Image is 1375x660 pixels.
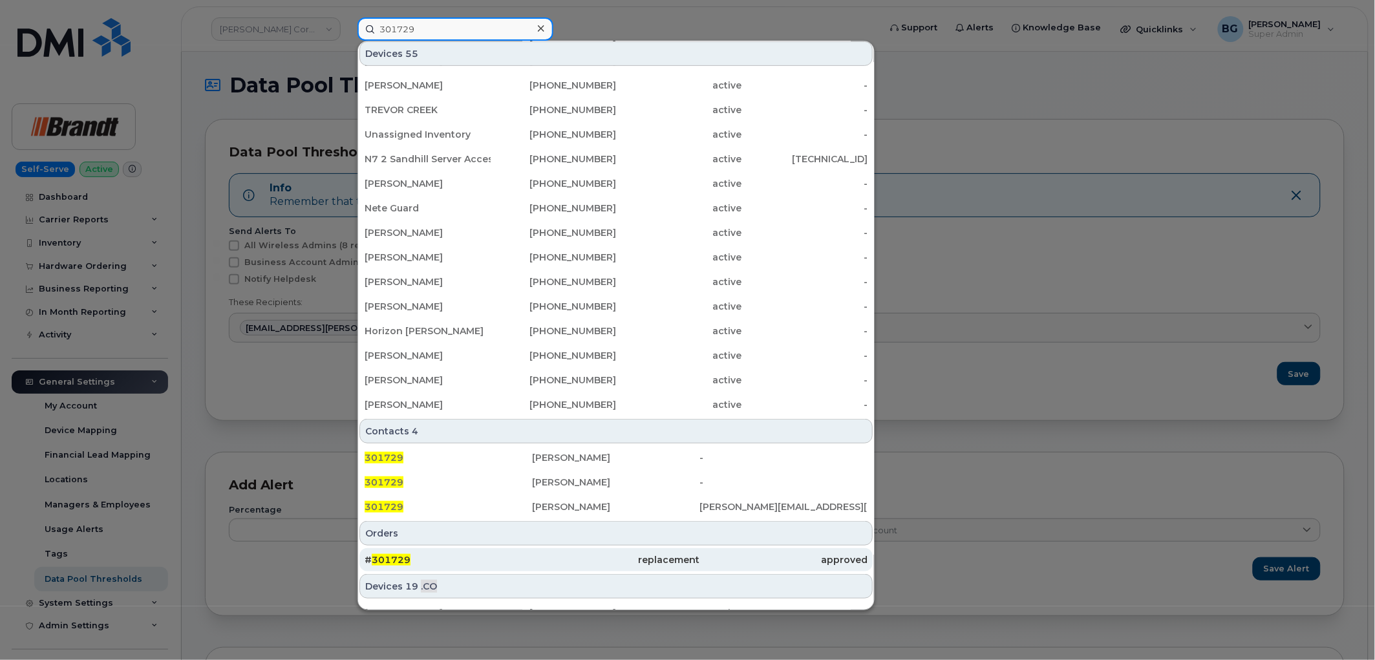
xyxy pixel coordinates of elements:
[365,226,491,239] div: [PERSON_NAME]
[742,325,868,337] div: -
[359,368,873,392] a: [PERSON_NAME][PHONE_NUMBER]active-
[742,153,868,165] div: [TECHNICAL_ID]
[616,325,742,337] div: active
[359,574,873,599] div: Devices
[491,606,617,619] div: [PHONE_NUMBER]
[405,47,418,60] span: 55
[742,374,868,387] div: -
[365,606,491,619] div: [PERSON_NAME]
[365,128,491,141] div: Unassigned Inventory
[742,251,868,264] div: -
[365,452,403,463] span: 301729
[742,103,868,116] div: -
[742,300,868,313] div: -
[616,103,742,116] div: active
[421,580,437,593] span: .CO
[491,398,617,411] div: [PHONE_NUMBER]
[365,202,491,215] div: Nete Guard
[616,128,742,141] div: active
[359,197,873,220] a: Nete Guard[PHONE_NUMBER]active-
[359,221,873,244] a: [PERSON_NAME][PHONE_NUMBER]active-
[742,202,868,215] div: -
[616,226,742,239] div: active
[616,79,742,92] div: active
[742,226,868,239] div: -
[365,79,491,92] div: [PERSON_NAME]
[365,177,491,190] div: [PERSON_NAME]
[359,471,873,494] a: 301729[PERSON_NAME]-
[532,500,699,513] div: [PERSON_NAME]
[616,606,742,619] div: active
[742,177,868,190] div: -
[365,374,491,387] div: [PERSON_NAME]
[359,521,873,546] div: Orders
[616,374,742,387] div: active
[616,177,742,190] div: active
[532,451,699,464] div: [PERSON_NAME]
[405,580,418,593] span: 19
[365,553,532,566] div: #
[532,553,699,566] div: replacement
[491,202,617,215] div: [PHONE_NUMBER]
[359,123,873,146] a: Unassigned Inventory[PHONE_NUMBER]active-
[372,554,410,566] span: 301729
[532,476,699,489] div: [PERSON_NAME]
[365,476,403,488] span: 301729
[616,202,742,215] div: active
[359,601,873,624] a: [PERSON_NAME][PHONE_NUMBER]active-
[491,300,617,313] div: [PHONE_NUMBER]
[742,349,868,362] div: -
[616,349,742,362] div: active
[412,425,418,438] span: 4
[700,476,868,489] div: -
[365,251,491,264] div: [PERSON_NAME]
[359,319,873,343] a: Horizon [PERSON_NAME][PHONE_NUMBER]active-
[742,79,868,92] div: -
[491,226,617,239] div: [PHONE_NUMBER]
[616,398,742,411] div: active
[359,172,873,195] a: [PERSON_NAME][PHONE_NUMBER]active-
[359,495,873,518] a: 301729[PERSON_NAME][PERSON_NAME][EMAIL_ADDRESS][PERSON_NAME][DOMAIN_NAME]
[491,177,617,190] div: [PHONE_NUMBER]
[700,451,868,464] div: -
[491,349,617,362] div: [PHONE_NUMBER]
[742,128,868,141] div: -
[616,153,742,165] div: active
[359,344,873,367] a: [PERSON_NAME][PHONE_NUMBER]active-
[742,275,868,288] div: -
[365,398,491,411] div: [PERSON_NAME]
[359,295,873,318] a: [PERSON_NAME][PHONE_NUMBER]active-
[491,275,617,288] div: [PHONE_NUMBER]
[616,251,742,264] div: active
[365,153,491,165] div: N7 2 Sandhill Server Access
[742,398,868,411] div: -
[491,103,617,116] div: [PHONE_NUMBER]
[365,300,491,313] div: [PERSON_NAME]
[700,553,868,566] div: approved
[359,147,873,171] a: N7 2 Sandhill Server Access[PHONE_NUMBER]active[TECHNICAL_ID]
[359,74,873,97] a: [PERSON_NAME][PHONE_NUMBER]active-
[491,79,617,92] div: [PHONE_NUMBER]
[359,446,873,469] a: 301729[PERSON_NAME]-
[359,548,873,571] a: #301729replacementapproved
[365,501,403,513] span: 301729
[491,325,617,337] div: [PHONE_NUMBER]
[359,270,873,293] a: [PERSON_NAME][PHONE_NUMBER]active-
[616,275,742,288] div: active
[365,103,491,116] div: TREVOR CREEK
[359,41,873,66] div: Devices
[365,349,491,362] div: [PERSON_NAME]
[359,393,873,416] a: [PERSON_NAME][PHONE_NUMBER]active-
[359,246,873,269] a: [PERSON_NAME][PHONE_NUMBER]active-
[365,275,491,288] div: [PERSON_NAME]
[359,419,873,443] div: Contacts
[491,153,617,165] div: [PHONE_NUMBER]
[742,606,868,619] div: -
[365,325,491,337] div: Horizon [PERSON_NAME]
[359,98,873,122] a: TREVOR CREEK[PHONE_NUMBER]active-
[491,374,617,387] div: [PHONE_NUMBER]
[491,251,617,264] div: [PHONE_NUMBER]
[700,500,868,513] div: [PERSON_NAME][EMAIL_ADDRESS][PERSON_NAME][DOMAIN_NAME]
[491,128,617,141] div: [PHONE_NUMBER]
[616,300,742,313] div: active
